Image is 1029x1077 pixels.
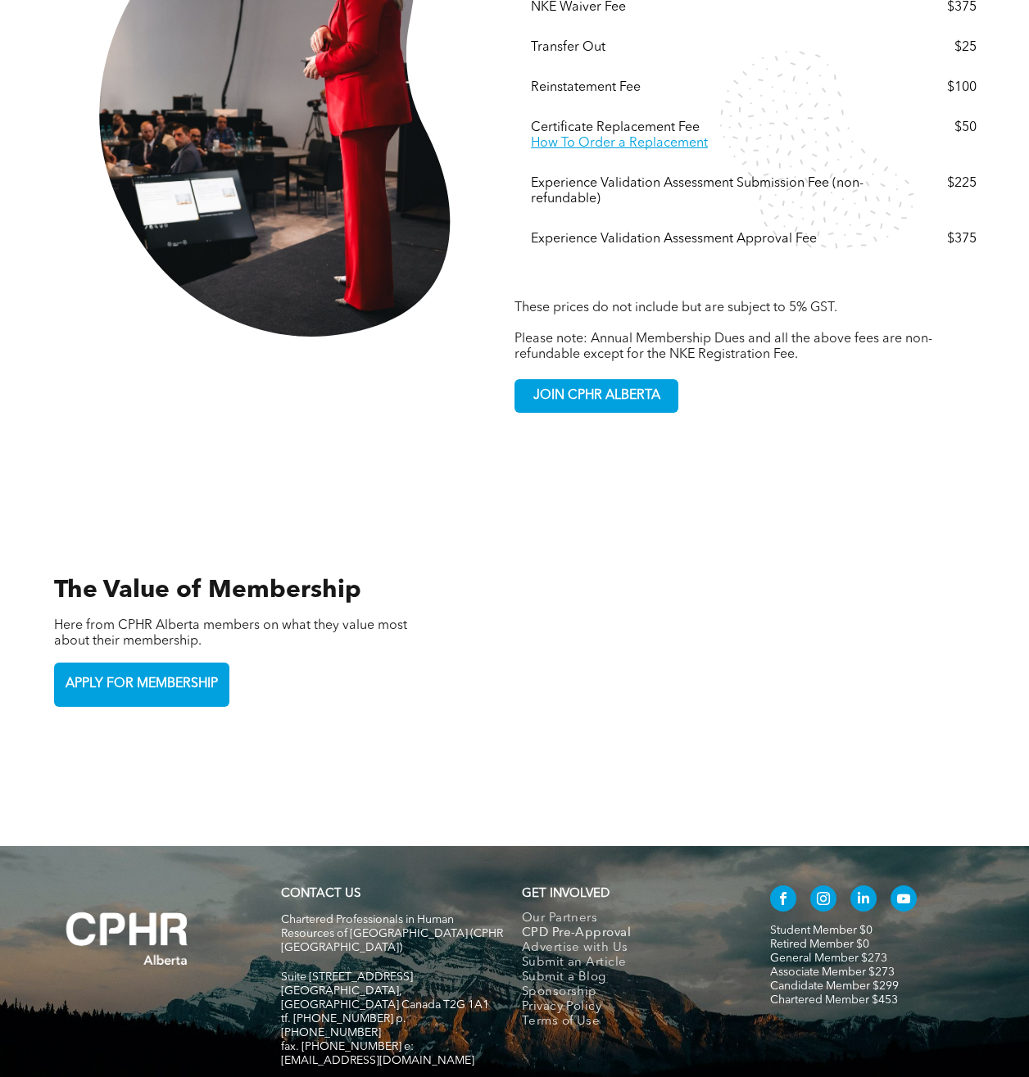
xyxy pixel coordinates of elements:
div: $375 [887,232,977,247]
a: CONTACT US [281,888,360,900]
img: A white background with a few lines on it [33,879,221,998]
div: $50 [887,120,977,136]
a: JOIN CPHR ALBERTA [514,379,678,413]
a: Retired Member $0 [770,939,869,950]
span: Chartered Professionals in Human Resources of [GEOGRAPHIC_DATA] (CPHR [GEOGRAPHIC_DATA]) [281,914,503,953]
a: Sponsorship [522,985,736,1000]
a: linkedin [850,885,877,916]
span: fax. [PHONE_NUMBER] e:[EMAIL_ADDRESS][DOMAIN_NAME] [281,1041,474,1066]
a: Student Member $0 [770,925,873,936]
span: tf. [PHONE_NUMBER] p. [PHONE_NUMBER] [281,1013,406,1039]
span: Here from CPHR Alberta members on what they value most about their membership. [54,619,407,648]
a: Advertise with Us [522,941,736,956]
div: $25 [887,40,977,56]
a: Terms of Use [522,1015,736,1029]
div: $225 [887,176,977,192]
a: instagram [810,885,836,916]
a: Privacy Policy [522,1000,736,1015]
a: facebook [770,885,796,916]
span: The Value of Membership [54,578,361,603]
span: Suite [STREET_ADDRESS] [281,971,413,983]
a: Submit a Blog [522,971,736,985]
a: CPD Pre-Approval [522,926,736,941]
span: CPD Pre-Approval [522,926,631,941]
div: $100 [887,80,977,96]
div: Reinstatement Fee [531,80,883,96]
div: Experience Validation Assessment Approval Fee [531,232,883,247]
div: Experience Validation Assessment Submission Fee (non-refundable) [531,176,883,207]
a: APPLY FOR MEMBERSHIP [54,663,229,707]
a: Chartered Member $453 [770,994,898,1006]
span: GET INVOLVED [522,888,610,900]
a: Submit an Article [522,956,736,971]
span: These prices do not include but are subject to 5% GST. [514,301,837,315]
div: Transfer Out [531,40,883,56]
div: Certificate Replacement Fee [531,120,883,136]
span: Please note: Annual Membership Dues and all the above fees are non-refundable except for the NKE ... [514,333,932,361]
a: Our Partners [522,912,736,926]
a: Associate Member $273 [770,966,895,978]
span: JOIN CPHR ALBERTA [528,380,666,412]
a: How To Order a Replacement [531,137,708,150]
span: [GEOGRAPHIC_DATA], [GEOGRAPHIC_DATA] Canada T2G 1A1 [281,985,489,1011]
a: General Member $273 [770,953,887,964]
a: youtube [891,885,917,916]
a: Candidate Member $299 [770,980,899,992]
span: APPLY FOR MEMBERSHIP [60,668,224,700]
